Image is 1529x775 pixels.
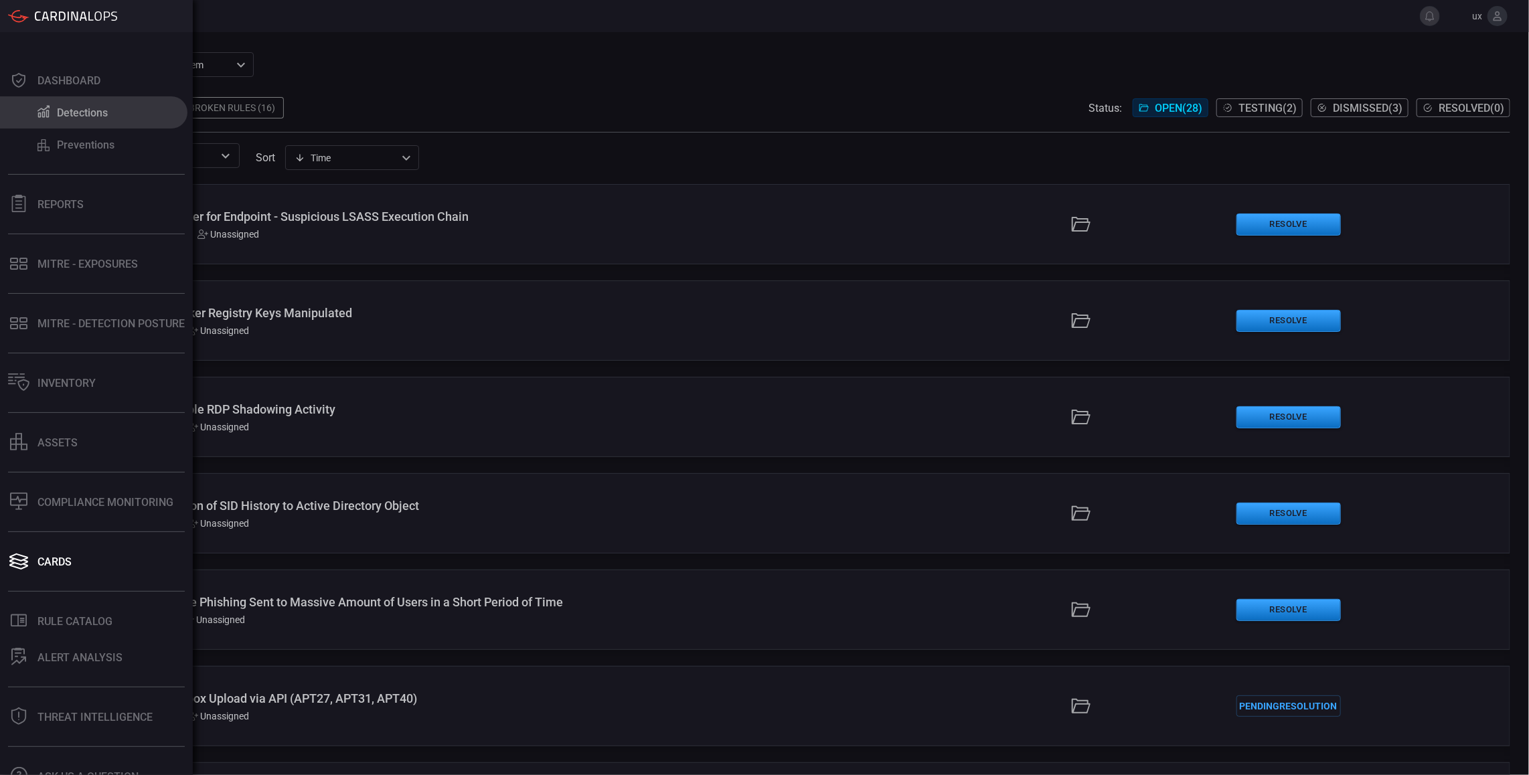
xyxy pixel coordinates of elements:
[37,317,185,330] div: MITRE - Detection Posture
[100,595,647,609] div: Proofpoint - Same Phishing Sent to Massive Amount of Users in a Short Period of Time
[216,147,235,165] button: Open
[1089,102,1122,114] span: Status:
[37,377,96,390] div: Inventory
[187,422,250,432] div: Unassigned
[37,198,84,211] div: Reports
[187,325,250,336] div: Unassigned
[37,651,123,664] div: ALERT ANALYSIS
[1445,11,1482,21] span: ux
[183,614,246,625] div: Unassigned
[1311,98,1409,117] button: Dismissed(3)
[187,518,250,529] div: Unassigned
[1439,102,1504,114] span: Resolved ( 0 )
[1133,98,1208,117] button: Open(28)
[187,711,250,721] div: Unassigned
[37,74,100,87] div: Dashboard
[100,499,647,513] div: Windows - Addition of SID History to Active Directory Object
[256,151,275,164] label: sort
[1236,310,1341,332] button: Resolve
[37,496,173,509] div: Compliance Monitoring
[181,97,284,118] div: Broken Rules (16)
[57,139,114,151] div: Preventions
[1236,695,1341,717] div: Pending Resolution
[1236,599,1341,621] button: Resolve
[100,209,647,224] div: Microsoft Defender for Endpoint - Suspicious LSASS Execution Chain
[100,691,647,705] div: Blue Coat - Dropbox Upload via API (APT27, APT31, APT40)
[1236,406,1341,428] button: Resolve
[1333,102,1402,114] span: Dismissed ( 3 )
[37,555,72,568] div: Cards
[295,151,398,165] div: Time
[37,436,78,449] div: assets
[1236,503,1341,525] button: Resolve
[100,306,647,320] div: Windows - Bitlocker Registry Keys Manipulated
[37,615,112,628] div: Rule Catalog
[1216,98,1303,117] button: Testing(2)
[37,258,138,270] div: MITRE - Exposures
[1238,102,1297,114] span: Testing ( 2 )
[37,711,153,723] div: Threat Intelligence
[1417,98,1510,117] button: Resolved(0)
[57,106,108,119] div: Detections
[1236,213,1341,236] button: Resolve
[197,229,260,240] div: Unassigned
[100,402,647,416] div: Windows - Possible RDP Shadowing Activity
[1155,102,1202,114] span: Open ( 28 )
